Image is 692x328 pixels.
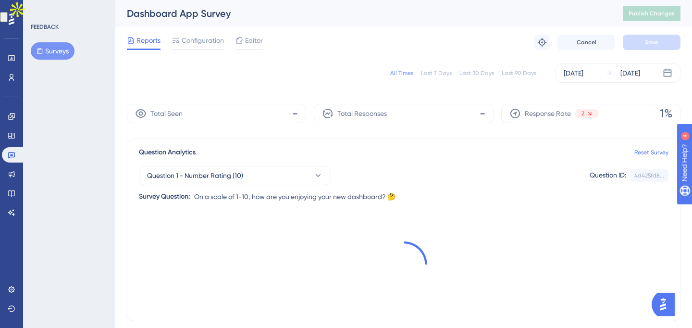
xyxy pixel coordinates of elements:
div: 4d425fd8... [634,172,664,179]
span: Total Responses [337,108,387,119]
span: Configuration [182,35,224,46]
a: Reset Survey [634,149,668,156]
div: Last 30 Days [459,69,494,77]
span: Need Help? [23,2,60,14]
span: Question 1 - Number Rating (10) [147,170,243,181]
div: [DATE] [564,67,583,79]
button: Surveys [31,42,74,60]
button: Cancel [557,35,615,50]
div: Last 90 Days [502,69,536,77]
span: - [292,106,298,121]
span: Reports [136,35,161,46]
iframe: UserGuiding AI Assistant Launcher [652,290,680,319]
span: Editor [245,35,263,46]
div: Question ID: [590,169,626,182]
div: 4 [67,5,70,13]
span: On a scale of 1-10, how are you enjoying your new dashboard? 🤔 [194,191,395,202]
div: Last 7 Days [421,69,452,77]
span: 1% [660,106,672,121]
span: 2 [581,110,584,117]
span: Total Seen [150,108,183,119]
span: Question Analytics [139,147,196,158]
span: Response Rate [525,108,571,119]
span: - [480,106,485,121]
span: Cancel [577,38,596,46]
div: All Times [390,69,413,77]
div: FEEDBACK [31,23,59,31]
button: Save [623,35,680,50]
div: [DATE] [620,67,640,79]
div: Survey Question: [139,191,190,202]
button: Question 1 - Number Rating (10) [139,166,331,185]
span: Save [645,38,658,46]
